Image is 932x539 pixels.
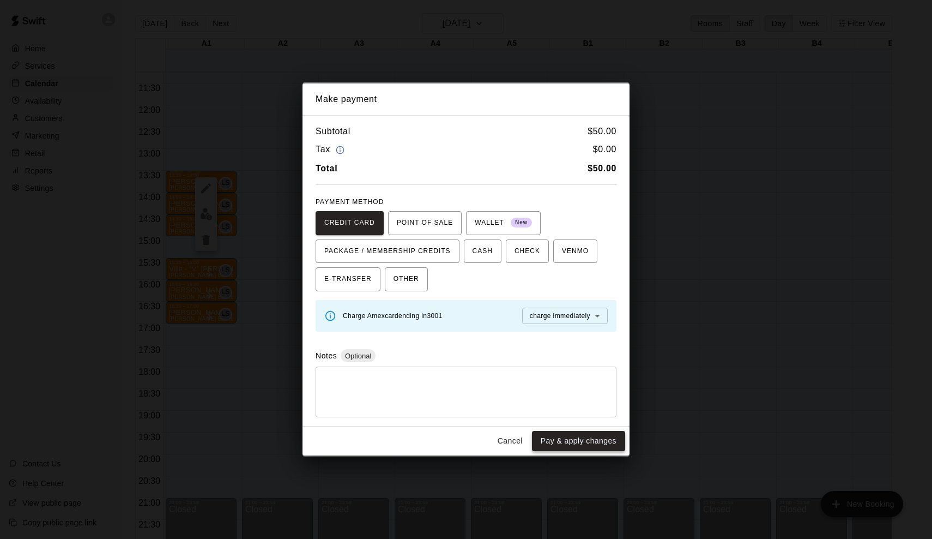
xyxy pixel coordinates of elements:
span: PAYMENT METHOD [316,198,384,206]
button: OTHER [385,267,428,291]
h6: $ 0.00 [593,142,616,157]
b: $ 50.00 [588,164,616,173]
span: charge immediately [530,312,590,320]
button: CHECK [506,239,549,263]
span: CHECK [515,243,540,260]
button: CASH [464,239,501,263]
h6: Tax [316,142,347,157]
h6: Subtotal [316,124,350,139]
span: CASH [473,243,493,260]
button: VENMO [553,239,597,263]
span: Optional [341,352,376,360]
span: POINT OF SALE [397,214,453,232]
span: WALLET [475,214,532,232]
button: Pay & apply changes [532,431,625,451]
span: New [511,215,532,230]
span: E-TRANSFER [324,271,372,288]
span: VENMO [562,243,589,260]
button: Cancel [493,431,528,451]
span: PACKAGE / MEMBERSHIP CREDITS [324,243,451,260]
h6: $ 50.00 [588,124,616,139]
button: PACKAGE / MEMBERSHIP CREDITS [316,239,459,263]
span: OTHER [394,271,419,288]
button: CREDIT CARD [316,211,384,235]
span: Charge Amex card ending in 3001 [343,312,443,320]
button: POINT OF SALE [388,211,462,235]
b: Total [316,164,337,173]
label: Notes [316,351,337,360]
h2: Make payment [302,83,630,115]
button: E-TRANSFER [316,267,380,291]
span: CREDIT CARD [324,214,375,232]
button: WALLET New [466,211,541,235]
